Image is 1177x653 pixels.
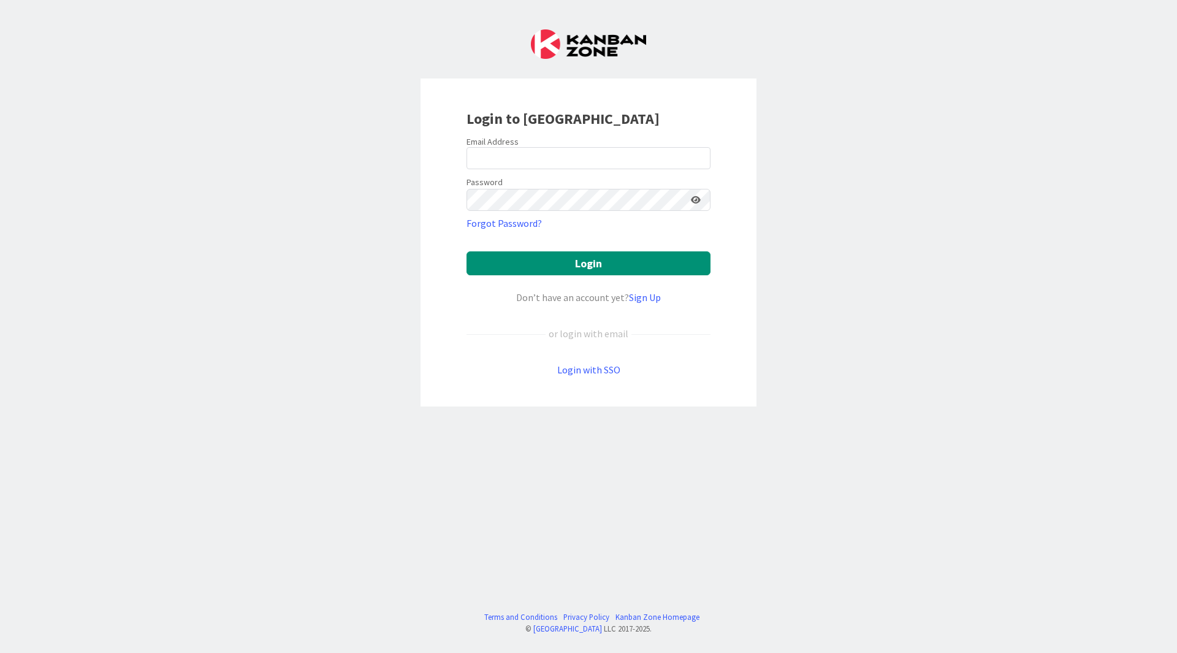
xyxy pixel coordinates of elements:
[615,611,699,623] a: Kanban Zone Homepage
[467,216,542,231] a: Forgot Password?
[563,611,609,623] a: Privacy Policy
[629,291,661,304] a: Sign Up
[467,251,710,275] button: Login
[546,326,631,341] div: or login with email
[467,109,660,128] b: Login to [GEOGRAPHIC_DATA]
[484,611,557,623] a: Terms and Conditions
[531,29,646,59] img: Kanban Zone
[478,623,699,635] div: © LLC 2017- 2025 .
[533,624,602,633] a: [GEOGRAPHIC_DATA]
[557,364,620,376] a: Login with SSO
[467,136,519,147] label: Email Address
[467,176,503,189] label: Password
[467,290,710,305] div: Don’t have an account yet?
